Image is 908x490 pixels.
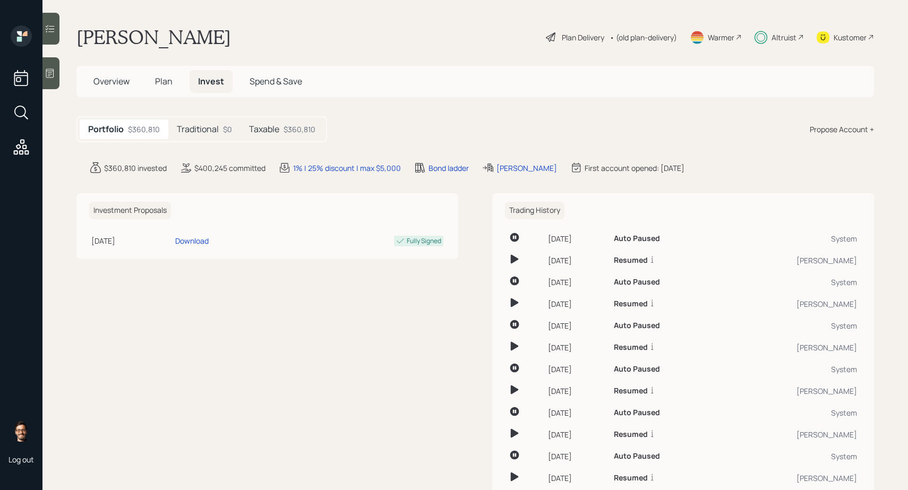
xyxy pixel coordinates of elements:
[505,202,564,219] h6: Trading History
[562,32,604,43] div: Plan Delivery
[614,365,660,374] h6: Auto Paused
[91,235,171,246] div: [DATE]
[614,474,648,483] h6: Resumed
[198,75,224,87] span: Invest
[614,408,660,417] h6: Auto Paused
[104,162,167,174] div: $360,810 invested
[8,454,34,465] div: Log out
[614,452,660,461] h6: Auto Paused
[223,124,232,135] div: $0
[548,451,605,462] div: [DATE]
[548,255,605,266] div: [DATE]
[708,32,734,43] div: Warmer
[293,162,401,174] div: 1% | 25% discount | max $5,000
[548,342,605,353] div: [DATE]
[614,299,648,308] h6: Resumed
[250,75,302,87] span: Spend & Save
[429,162,469,174] div: Bond ladder
[548,320,605,331] div: [DATE]
[614,256,648,265] h6: Resumed
[614,430,648,439] h6: Resumed
[725,233,857,244] div: System
[725,255,857,266] div: [PERSON_NAME]
[11,420,32,442] img: sami-boghos-headshot.png
[548,277,605,288] div: [DATE]
[725,385,857,397] div: [PERSON_NAME]
[614,321,660,330] h6: Auto Paused
[725,342,857,353] div: [PERSON_NAME]
[284,124,315,135] div: $360,810
[548,233,605,244] div: [DATE]
[128,124,160,135] div: $360,810
[89,202,171,219] h6: Investment Proposals
[88,124,124,134] h5: Portfolio
[610,32,677,43] div: • (old plan-delivery)
[496,162,557,174] div: [PERSON_NAME]
[810,124,874,135] div: Propose Account +
[725,407,857,418] div: System
[76,25,231,49] h1: [PERSON_NAME]
[725,364,857,375] div: System
[194,162,265,174] div: $400,245 committed
[249,124,279,134] h5: Taxable
[834,32,867,43] div: Kustomer
[725,451,857,462] div: System
[725,277,857,288] div: System
[407,236,441,246] div: Fully Signed
[725,320,857,331] div: System
[614,386,648,396] h6: Resumed
[548,364,605,375] div: [DATE]
[614,234,660,243] h6: Auto Paused
[725,472,857,484] div: [PERSON_NAME]
[175,235,209,246] div: Download
[725,429,857,440] div: [PERSON_NAME]
[548,429,605,440] div: [DATE]
[585,162,684,174] div: First account opened: [DATE]
[614,343,648,352] h6: Resumed
[548,385,605,397] div: [DATE]
[93,75,130,87] span: Overview
[548,407,605,418] div: [DATE]
[177,124,219,134] h5: Traditional
[614,278,660,287] h6: Auto Paused
[725,298,857,310] div: [PERSON_NAME]
[548,298,605,310] div: [DATE]
[548,472,605,484] div: [DATE]
[155,75,173,87] span: Plan
[772,32,796,43] div: Altruist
